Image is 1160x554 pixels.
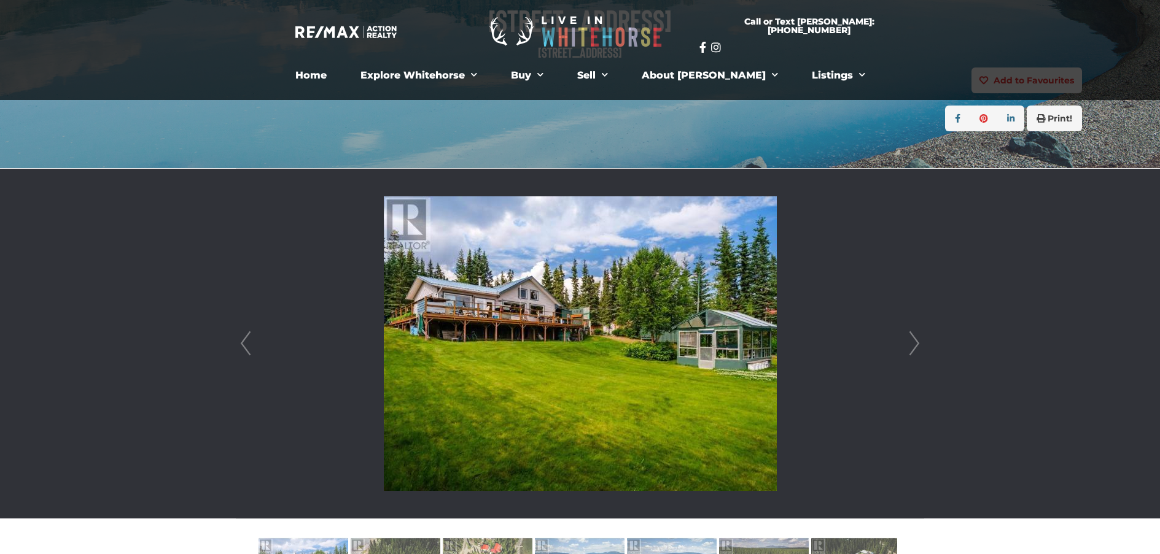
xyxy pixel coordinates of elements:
[286,63,336,88] a: Home
[633,63,787,88] a: About [PERSON_NAME]
[1048,113,1072,124] strong: Print!
[243,63,918,88] nav: Menu
[351,63,486,88] a: Explore Whitehorse
[803,63,874,88] a: Listings
[1027,106,1082,131] button: Print!
[699,10,919,42] a: Call or Text [PERSON_NAME]: [PHONE_NUMBER]
[714,17,905,34] span: Call or Text [PERSON_NAME]: [PHONE_NUMBER]
[384,196,777,491] img: 52 Lakeview Road, Whitehorse South, Yukon Y0B 1B0 - Photo 1 - 16658
[905,169,924,518] a: Next
[568,63,617,88] a: Sell
[502,63,553,88] a: Buy
[236,169,255,518] a: Prev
